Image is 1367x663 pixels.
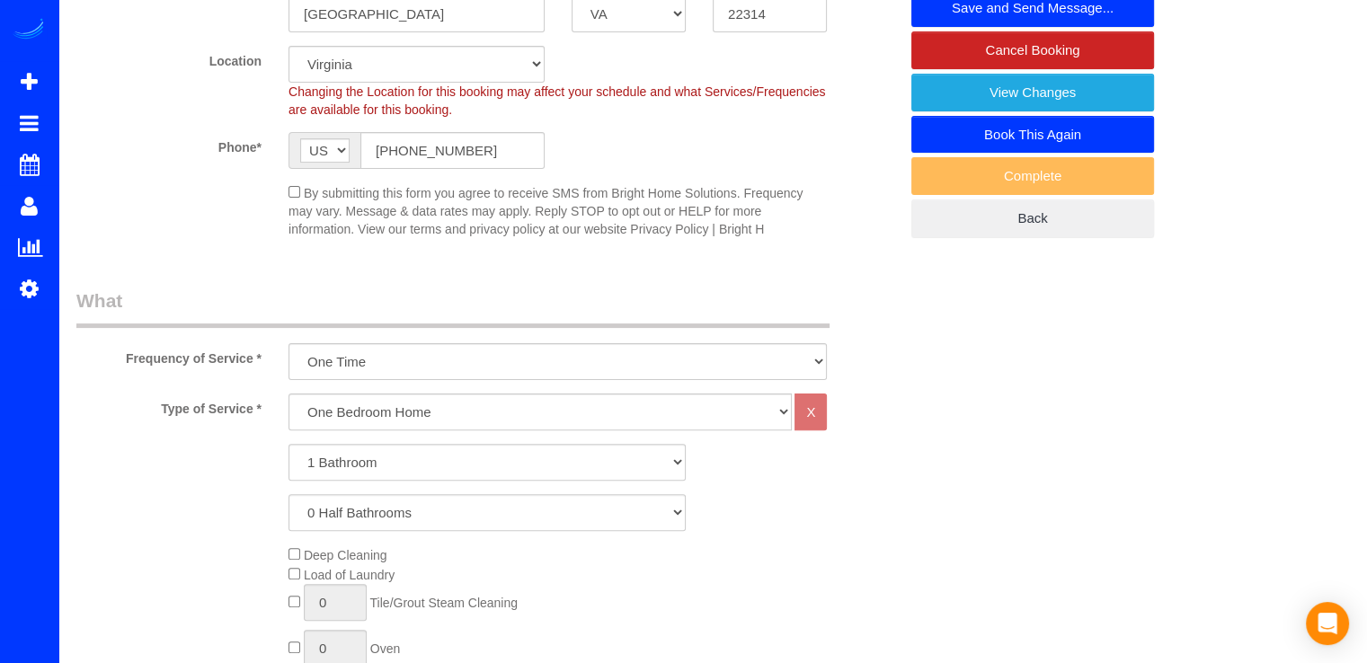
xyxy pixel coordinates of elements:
[304,568,395,582] span: Load of Laundry
[76,287,830,328] legend: What
[360,132,545,169] input: Phone*
[911,199,1154,237] a: Back
[11,18,47,43] img: Automaid Logo
[63,393,275,418] label: Type of Service *
[911,31,1154,69] a: Cancel Booking
[63,132,275,156] label: Phone*
[63,343,275,367] label: Frequency of Service *
[288,186,803,236] span: By submitting this form you agree to receive SMS from Bright Home Solutions. Frequency may vary. ...
[288,84,825,117] span: Changing the Location for this booking may affect your schedule and what Services/Frequencies are...
[911,74,1154,111] a: View Changes
[370,596,518,610] span: Tile/Grout Steam Cleaning
[1306,602,1349,645] div: Open Intercom Messenger
[911,116,1154,154] a: Book This Again
[370,641,400,656] span: Oven
[63,46,275,70] label: Location
[304,548,387,562] span: Deep Cleaning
